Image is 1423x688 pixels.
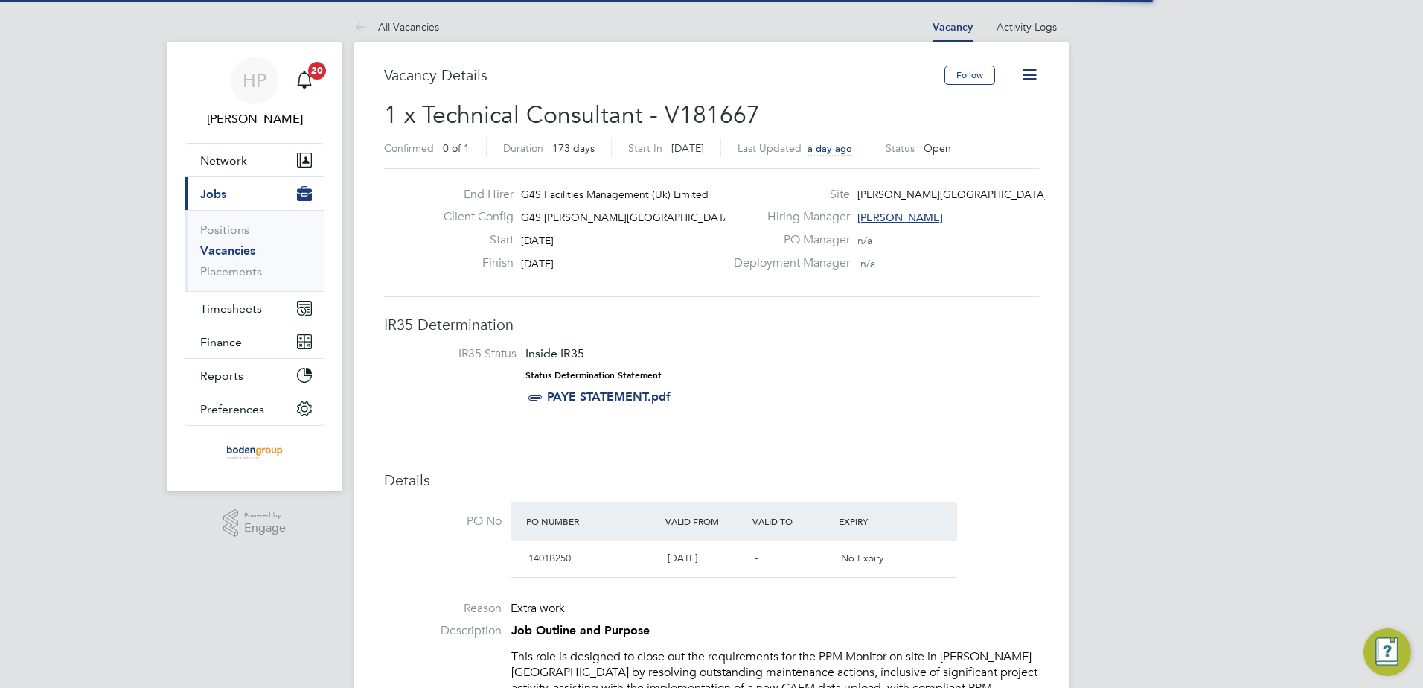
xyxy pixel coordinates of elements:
[857,188,1047,201] span: [PERSON_NAME][GEOGRAPHIC_DATA]
[521,188,709,201] span: G4S Facilities Management (Uk) Limited
[185,210,324,291] div: Jobs
[185,177,324,210] button: Jobs
[185,57,324,128] a: HP[PERSON_NAME]
[185,110,324,128] span: Hannah Patrick
[185,359,324,392] button: Reports
[443,141,470,155] span: 0 of 1
[384,66,944,85] h3: Vacancy Details
[552,141,595,155] span: 173 days
[755,552,758,564] span: -
[167,42,342,491] nav: Main navigation
[668,552,697,564] span: [DATE]
[944,66,995,85] button: Follow
[738,141,802,155] label: Last Updated
[997,20,1057,34] a: Activity Logs
[384,141,434,155] label: Confirmed
[835,508,922,535] div: Expiry
[185,441,324,465] a: Go to home page
[547,389,671,404] a: PAYE STATEMENT.pdf
[725,187,850,203] label: Site
[185,144,324,176] button: Network
[886,141,915,155] label: Status
[200,243,255,258] a: Vacancies
[671,141,704,155] span: [DATE]
[725,255,850,271] label: Deployment Manager
[857,211,943,224] span: [PERSON_NAME]
[384,101,760,130] span: 1 x Technical Consultant - V181667
[432,232,514,248] label: Start
[200,335,242,349] span: Finance
[185,292,324,325] button: Timesheets
[200,187,226,201] span: Jobs
[354,20,439,34] a: All Vacancies
[185,325,324,358] button: Finance
[503,141,543,155] label: Duration
[185,392,324,425] button: Preferences
[857,234,872,247] span: n/a
[432,187,514,203] label: End Hirer
[384,315,1039,334] h3: IR35 Determination
[244,522,286,535] span: Engage
[223,509,287,538] a: Powered byEngage
[200,402,264,416] span: Preferences
[525,346,584,360] span: Inside IR35
[384,471,1039,490] h3: Details
[749,508,836,535] div: Valid To
[200,264,262,278] a: Placements
[628,141,662,155] label: Start In
[511,601,565,616] span: Extra work
[525,370,662,380] strong: Status Determination Statement
[528,552,571,564] span: 1401B250
[860,257,875,270] span: n/a
[511,623,650,637] strong: Job Outline and Purpose
[521,234,554,247] span: [DATE]
[200,302,262,316] span: Timesheets
[244,509,286,522] span: Powered by
[200,223,249,237] a: Positions
[841,552,883,564] span: No Expiry
[384,514,502,529] label: PO No
[384,601,502,617] label: Reason
[222,441,288,465] img: boden-group-logo-retina.png
[808,142,852,155] span: a day ago
[308,62,326,80] span: 20
[522,508,662,535] div: PO Number
[432,255,514,271] label: Finish
[725,232,850,248] label: PO Manager
[521,257,554,270] span: [DATE]
[200,153,247,168] span: Network
[933,21,973,34] a: Vacancy
[243,71,266,90] span: HP
[290,57,319,104] a: 20
[662,508,749,535] div: Valid From
[432,209,514,225] label: Client Config
[1363,628,1411,676] button: Engage Resource Center
[725,209,850,225] label: Hiring Manager
[521,211,809,224] span: G4S [PERSON_NAME][GEOGRAPHIC_DATA] – Non Opera…
[384,623,502,639] label: Description
[399,346,517,362] label: IR35 Status
[200,369,243,383] span: Reports
[924,141,951,155] span: Open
